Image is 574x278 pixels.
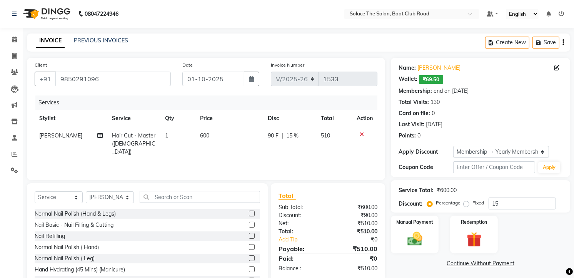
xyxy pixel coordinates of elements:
[426,121,442,129] div: [DATE]
[35,110,107,127] th: Stylist
[273,219,328,228] div: Net:
[286,132,299,140] span: 15 %
[268,132,279,140] span: 90 F
[279,192,296,200] span: Total
[434,87,469,95] div: end on [DATE]
[328,211,384,219] div: ₹90.00
[35,62,47,69] label: Client
[399,200,422,208] div: Discount:
[321,132,330,139] span: 510
[352,110,377,127] th: Action
[35,266,125,274] div: Hand Hydrating (45 Mins) (Manicure)
[419,75,443,84] span: ₹69.50
[35,95,383,110] div: Services
[140,191,260,203] input: Search or Scan
[337,236,384,244] div: ₹0
[532,37,559,49] button: Save
[273,236,337,244] a: Add Tip
[107,110,160,127] th: Service
[273,244,328,253] div: Payable:
[328,219,384,228] div: ₹510.00
[461,219,487,226] label: Redemption
[273,265,328,273] div: Balance :
[165,132,168,139] span: 1
[399,98,429,106] div: Total Visits:
[472,199,484,206] label: Fixed
[85,3,118,25] b: 08047224946
[328,254,384,263] div: ₹0
[271,62,304,69] label: Invoice Number
[399,148,453,156] div: Apply Discount
[328,244,384,253] div: ₹510.00
[273,203,328,211] div: Sub Total:
[273,254,328,263] div: Paid:
[282,132,283,140] span: |
[195,110,263,127] th: Price
[430,98,440,106] div: 130
[436,199,461,206] label: Percentage
[20,3,72,25] img: logo
[328,203,384,211] div: ₹600.00
[328,228,384,236] div: ₹510.00
[399,132,416,140] div: Points:
[417,64,461,72] a: [PERSON_NAME]
[399,163,453,171] div: Coupon Code
[35,221,113,229] div: Nail Basic - Nail Filling & Cutting
[55,72,171,86] input: Search by Name/Mobile/Email/Code
[35,255,95,263] div: Normal Nail Polish ( Leg)
[263,110,316,127] th: Disc
[182,62,193,69] label: Date
[112,132,155,155] span: Hair Cut - Master ([DEMOGRAPHIC_DATA])
[453,161,535,173] input: Enter Offer / Coupon Code
[35,72,56,86] button: +91
[399,121,424,129] div: Last Visit:
[273,228,328,236] div: Total:
[160,110,195,127] th: Qty
[399,87,432,95] div: Membership:
[462,230,486,249] img: _gift.svg
[74,37,128,44] a: PREVIOUS INVOICES
[35,243,99,251] div: Normal Nail Polish ( Hand)
[399,186,434,194] div: Service Total:
[485,37,529,49] button: Create New
[396,219,433,226] label: Manual Payment
[417,132,420,140] div: 0
[432,109,435,117] div: 0
[403,230,427,248] img: _cash.svg
[328,265,384,273] div: ₹510.00
[35,210,116,218] div: Normal Nail Polish (Hand & Legs)
[200,132,209,139] span: 600
[273,211,328,219] div: Discount:
[39,132,82,139] span: [PERSON_NAME]
[399,109,430,117] div: Card on file:
[36,34,65,48] a: INVOICE
[392,260,569,268] a: Continue Without Payment
[399,75,417,84] div: Wallet:
[35,232,65,240] div: Nail Refilling
[538,162,560,173] button: Apply
[399,64,416,72] div: Name:
[437,186,457,194] div: ₹600.00
[316,110,352,127] th: Total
